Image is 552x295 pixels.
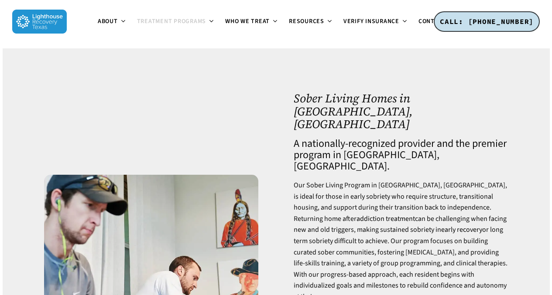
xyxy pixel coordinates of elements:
span: CALL: [PHONE_NUMBER] [440,17,534,26]
a: early recovery [441,225,482,234]
span: Treatment Programs [137,17,206,26]
img: Lighthouse Recovery Texas [12,10,67,34]
span: Contact [418,17,446,26]
a: Who We Treat [220,18,284,25]
span: Who We Treat [225,17,270,26]
h4: A nationally-recognized provider and the premier program in [GEOGRAPHIC_DATA], [GEOGRAPHIC_DATA]. [294,138,508,172]
a: Treatment Programs [132,18,220,25]
a: About [93,18,132,25]
span: About [98,17,118,26]
a: Verify Insurance [338,18,413,25]
a: Contact [413,18,459,25]
a: Resources [284,18,338,25]
a: CALL: [PHONE_NUMBER] [434,11,540,32]
span: Verify Insurance [343,17,399,26]
h1: Sober Living Homes in [GEOGRAPHIC_DATA], [GEOGRAPHIC_DATA] [294,92,508,131]
span: Resources [289,17,324,26]
a: addiction treatment [357,214,415,224]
